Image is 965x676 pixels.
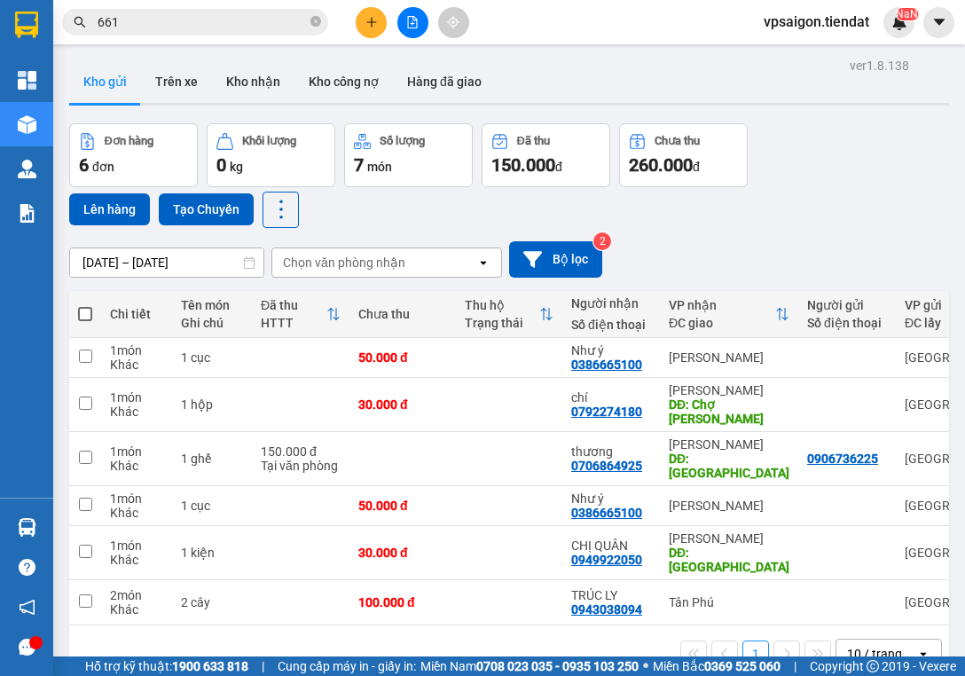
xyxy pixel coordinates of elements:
[669,350,789,365] div: [PERSON_NAME]
[571,405,642,419] div: 0792274180
[491,154,555,176] span: 150.000
[110,588,163,602] div: 2 món
[655,135,700,147] div: Chưa thu
[110,459,163,473] div: Khác
[571,343,651,358] div: Như ý
[172,659,248,673] strong: 1900 633 818
[208,76,349,101] div: 0386665100
[571,602,642,617] div: 0943038094
[482,123,610,187] button: Đã thu150.000đ
[669,298,775,312] div: VP nhận
[420,656,639,676] span: Miền Nam
[216,154,226,176] span: 0
[344,123,473,187] button: Số lượng7món
[207,123,335,187] button: Khối lượng0kg
[110,538,163,553] div: 1 món
[669,452,789,480] div: DĐ: phú túc
[261,444,341,459] div: 150.000 đ
[456,291,562,338] th: Toggle SortBy
[110,602,163,617] div: Khác
[19,639,35,656] span: message
[110,444,163,459] div: 1 món
[159,193,254,225] button: Tạo Chuyến
[571,538,651,553] div: CHỊ QUÂN
[867,660,879,672] span: copyright
[18,115,36,134] img: warehouse-icon
[593,232,611,250] sup: 2
[669,499,789,513] div: [PERSON_NAME]
[354,154,364,176] span: 7
[358,546,447,560] div: 30.000 đ
[358,350,447,365] div: 50.000 đ
[74,16,86,28] span: search
[916,647,930,661] svg: open
[358,307,447,321] div: Chưa thu
[208,55,349,76] div: Như ý
[181,452,243,466] div: 1 ghế
[669,316,775,330] div: ĐC giao
[105,135,153,147] div: Đơn hàng
[92,160,114,174] span: đơn
[669,595,789,609] div: Tân Phú
[181,316,243,330] div: Ghi chú
[15,15,43,34] span: Gửi:
[110,390,163,405] div: 1 món
[365,16,378,28] span: plus
[18,518,36,537] img: warehouse-icon
[669,531,789,546] div: [PERSON_NAME]
[98,12,307,32] input: Tìm tên, số ĐT hoặc mã đơn
[18,160,36,178] img: warehouse-icon
[693,160,700,174] span: đ
[669,546,789,574] div: DĐ: vila coco
[669,397,789,426] div: DĐ: Chợ Thành Triệu
[242,135,296,147] div: Khối lượng
[261,298,326,312] div: Đã thu
[69,123,198,187] button: Đơn hàng6đơn
[205,116,273,135] span: Chưa thu :
[70,248,263,277] input: Select a date range.
[794,656,796,676] span: |
[476,255,490,270] svg: open
[110,553,163,567] div: Khác
[69,193,150,225] button: Lên hàng
[69,60,141,103] button: Kho gửi
[294,60,393,103] button: Kho công nợ
[571,459,642,473] div: 0706864925
[509,241,602,278] button: Bộ lọc
[807,452,878,466] div: 0906736225
[660,291,798,338] th: Toggle SortBy
[181,499,243,513] div: 1 cục
[278,656,416,676] span: Cung cấp máy in - giấy in:
[669,437,789,452] div: [PERSON_NAME]
[438,7,469,38] button: aim
[283,254,405,271] div: Chọn văn phòng nhận
[110,358,163,372] div: Khác
[205,112,351,137] div: 50.000
[406,16,419,28] span: file-add
[571,553,642,567] div: 0949922050
[358,397,447,412] div: 30.000 đ
[704,659,781,673] strong: 0369 525 060
[571,588,651,602] div: TRÚC LY
[465,298,539,312] div: Thu hộ
[619,123,748,187] button: Chưa thu260.000đ
[181,546,243,560] div: 1 kiện
[208,15,250,34] span: Nhận:
[393,60,496,103] button: Hàng đã giao
[141,60,212,103] button: Trên xe
[19,599,35,616] span: notification
[310,14,321,31] span: close-circle
[358,499,447,513] div: 50.000 đ
[252,291,349,338] th: Toggle SortBy
[181,595,243,609] div: 2 cây
[749,11,883,33] span: vpsaigon.tiendat
[517,135,550,147] div: Đã thu
[15,12,38,38] img: logo-vxr
[110,506,163,520] div: Khác
[896,8,918,20] sup: NaN
[447,16,459,28] span: aim
[653,656,781,676] span: Miền Bắc
[358,595,447,609] div: 100.000 đ
[85,656,248,676] span: Hỗ trợ kỹ thuật:
[79,154,89,176] span: 6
